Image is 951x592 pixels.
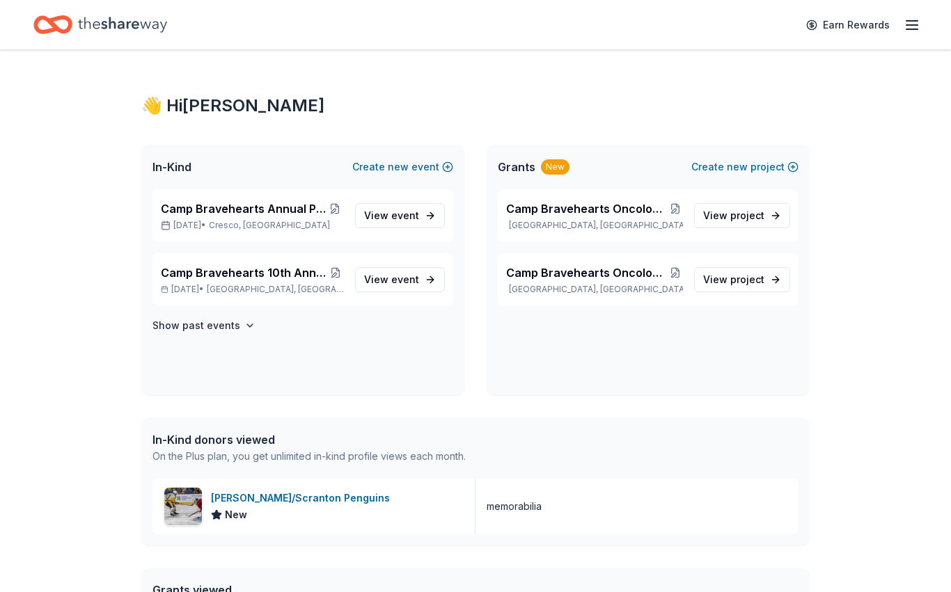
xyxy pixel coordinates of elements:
div: In-Kind donors viewed [152,431,466,448]
button: Createnewproject [691,159,799,175]
p: [GEOGRAPHIC_DATA], [GEOGRAPHIC_DATA] [506,284,683,295]
h4: Show past events [152,317,240,334]
div: New [541,159,569,175]
span: Camp Bravehearts 10th Annual Poconos Fundraiser [161,264,328,281]
span: [GEOGRAPHIC_DATA], [GEOGRAPHIC_DATA] [207,284,344,295]
span: Cresco, [GEOGRAPHIC_DATA] [209,220,330,231]
span: project [730,209,764,221]
span: In-Kind [152,159,191,175]
span: Camp Bravehearts Annual Poconos Fundraiser [161,200,326,217]
span: event [391,273,419,285]
span: New [225,506,247,523]
div: 👋 Hi [PERSON_NAME] [141,95,810,117]
div: [PERSON_NAME]/Scranton Penguins [211,490,395,506]
div: memorabilia [487,498,542,515]
a: View event [355,267,445,292]
p: [DATE] • [161,220,344,231]
span: new [388,159,409,175]
a: View project [694,267,790,292]
p: [GEOGRAPHIC_DATA], [GEOGRAPHIC_DATA] [506,220,683,231]
span: Camp Bravehearts Oncology Camp Pocono Fundraiser [506,200,668,217]
button: Createnewevent [352,159,453,175]
span: View [364,271,419,288]
button: Show past events [152,317,256,334]
a: Home [33,8,167,41]
span: View [703,207,764,224]
span: Grants [498,159,535,175]
span: View [703,271,764,288]
p: [DATE] • [161,284,344,295]
img: Image for Wilkes-Barre/Scranton Penguins [164,488,202,525]
span: event [391,209,419,221]
span: Camp Bravehearts Oncology Camp Pocono Fundraiser [506,264,668,281]
a: View event [355,203,445,228]
a: Earn Rewards [798,13,898,38]
span: new [727,159,748,175]
a: View project [694,203,790,228]
div: On the Plus plan, you get unlimited in-kind profile views each month. [152,448,466,465]
span: View [364,207,419,224]
span: project [730,273,764,285]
